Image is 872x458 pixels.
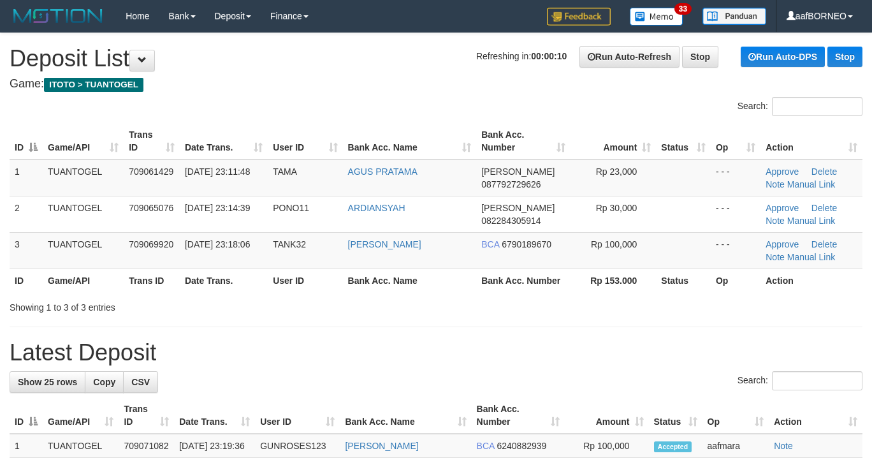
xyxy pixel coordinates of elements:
[772,371,862,390] input: Search:
[702,8,766,25] img: panduan.png
[531,51,567,61] strong: 00:00:10
[711,269,760,292] th: Op
[174,434,255,458] td: [DATE] 23:19:36
[787,179,836,189] a: Manual Link
[85,371,124,393] a: Copy
[481,166,555,177] span: [PERSON_NAME]
[547,8,611,26] img: Feedback.jpg
[760,123,862,159] th: Action: activate to sort column ascending
[124,269,180,292] th: Trans ID
[43,434,119,458] td: TUANTOGEL
[630,8,683,26] img: Button%20Memo.svg
[472,397,565,434] th: Bank Acc. Number: activate to sort column ascending
[497,441,546,451] span: Copy 6240882939 to clipboard
[738,371,862,390] label: Search:
[766,179,785,189] a: Note
[345,441,418,451] a: [PERSON_NAME]
[787,216,836,226] a: Manual Link
[654,441,692,452] span: Accepted
[741,47,825,67] a: Run Auto-DPS
[766,203,799,213] a: Approve
[702,434,769,458] td: aafmara
[10,6,106,26] img: MOTION_logo.png
[811,203,837,213] a: Delete
[44,78,143,92] span: ITOTO > TUANTOGEL
[185,166,250,177] span: [DATE] 23:11:48
[769,397,862,434] th: Action: activate to sort column ascending
[502,239,551,249] span: Copy 6790189670 to clipboard
[129,203,173,213] span: 709065076
[10,196,43,232] td: 2
[702,397,769,434] th: Op: activate to sort column ascending
[787,252,836,262] a: Manual Link
[10,78,862,91] h4: Game:
[656,269,711,292] th: Status
[348,166,418,177] a: AGUS PRATAMA
[185,203,250,213] span: [DATE] 23:14:39
[827,47,862,67] a: Stop
[129,239,173,249] span: 709069920
[43,269,124,292] th: Game/API
[477,441,495,451] span: BCA
[123,371,158,393] a: CSV
[268,269,342,292] th: User ID
[10,296,354,314] div: Showing 1 to 3 of 3 entries
[766,216,785,226] a: Note
[343,269,477,292] th: Bank Acc. Name
[174,397,255,434] th: Date Trans.: activate to sort column ascending
[738,97,862,116] label: Search:
[481,216,541,226] span: Copy 082284305914 to clipboard
[255,434,340,458] td: GUNROSES123
[766,166,799,177] a: Approve
[579,46,679,68] a: Run Auto-Refresh
[93,377,115,387] span: Copy
[43,159,124,196] td: TUANTOGEL
[711,159,760,196] td: - - -
[476,123,570,159] th: Bank Acc. Number: activate to sort column ascending
[774,441,793,451] a: Note
[596,203,637,213] span: Rp 30,000
[119,434,174,458] td: 709071082
[180,123,268,159] th: Date Trans.: activate to sort column ascending
[43,232,124,269] td: TUANTOGEL
[656,123,711,159] th: Status: activate to sort column ascending
[481,203,555,213] span: [PERSON_NAME]
[10,232,43,269] td: 3
[131,377,150,387] span: CSV
[711,196,760,232] td: - - -
[811,166,837,177] a: Delete
[10,46,862,71] h1: Deposit List
[766,239,799,249] a: Approve
[481,179,541,189] span: Copy 087792729626 to clipboard
[10,434,43,458] td: 1
[348,239,421,249] a: [PERSON_NAME]
[674,3,692,15] span: 33
[43,196,124,232] td: TUANTOGEL
[711,123,760,159] th: Op: activate to sort column ascending
[43,123,124,159] th: Game/API: activate to sort column ascending
[343,123,477,159] th: Bank Acc. Name: activate to sort column ascending
[10,397,43,434] th: ID: activate to sort column descending
[711,232,760,269] td: - - -
[273,239,306,249] span: TANK32
[565,397,648,434] th: Amount: activate to sort column ascending
[10,371,85,393] a: Show 25 rows
[255,397,340,434] th: User ID: activate to sort column ascending
[348,203,405,213] a: ARDIANSYAH
[570,123,656,159] th: Amount: activate to sort column ascending
[481,239,499,249] span: BCA
[565,434,648,458] td: Rp 100,000
[10,159,43,196] td: 1
[124,123,180,159] th: Trans ID: activate to sort column ascending
[682,46,718,68] a: Stop
[273,166,297,177] span: TAMA
[760,269,862,292] th: Action
[591,239,637,249] span: Rp 100,000
[772,97,862,116] input: Search:
[129,166,173,177] span: 709061429
[476,269,570,292] th: Bank Acc. Number
[119,397,174,434] th: Trans ID: activate to sort column ascending
[268,123,342,159] th: User ID: activate to sort column ascending
[10,123,43,159] th: ID: activate to sort column descending
[18,377,77,387] span: Show 25 rows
